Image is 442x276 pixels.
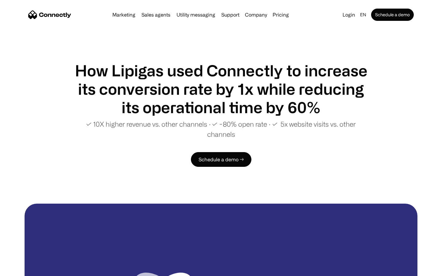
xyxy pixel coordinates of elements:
a: Sales agents [139,12,173,17]
a: Schedule a demo [371,9,414,21]
a: Utility messaging [174,12,218,17]
a: Pricing [270,12,291,17]
div: en [360,10,366,19]
div: Company [245,10,267,19]
aside: Language selected: English [6,265,37,274]
p: ✓ 10X higher revenue vs. other channels ∙ ✓ ~80% open rate ∙ ✓ 5x website visits vs. other channels [74,119,368,139]
h1: How Lipigas used Connectly to increase its conversion rate by 1x while reducing its operational t... [74,61,368,117]
a: Login [340,10,358,19]
a: Support [219,12,242,17]
a: Marketing [110,12,138,17]
ul: Language list [12,265,37,274]
a: Schedule a demo → [191,152,251,167]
